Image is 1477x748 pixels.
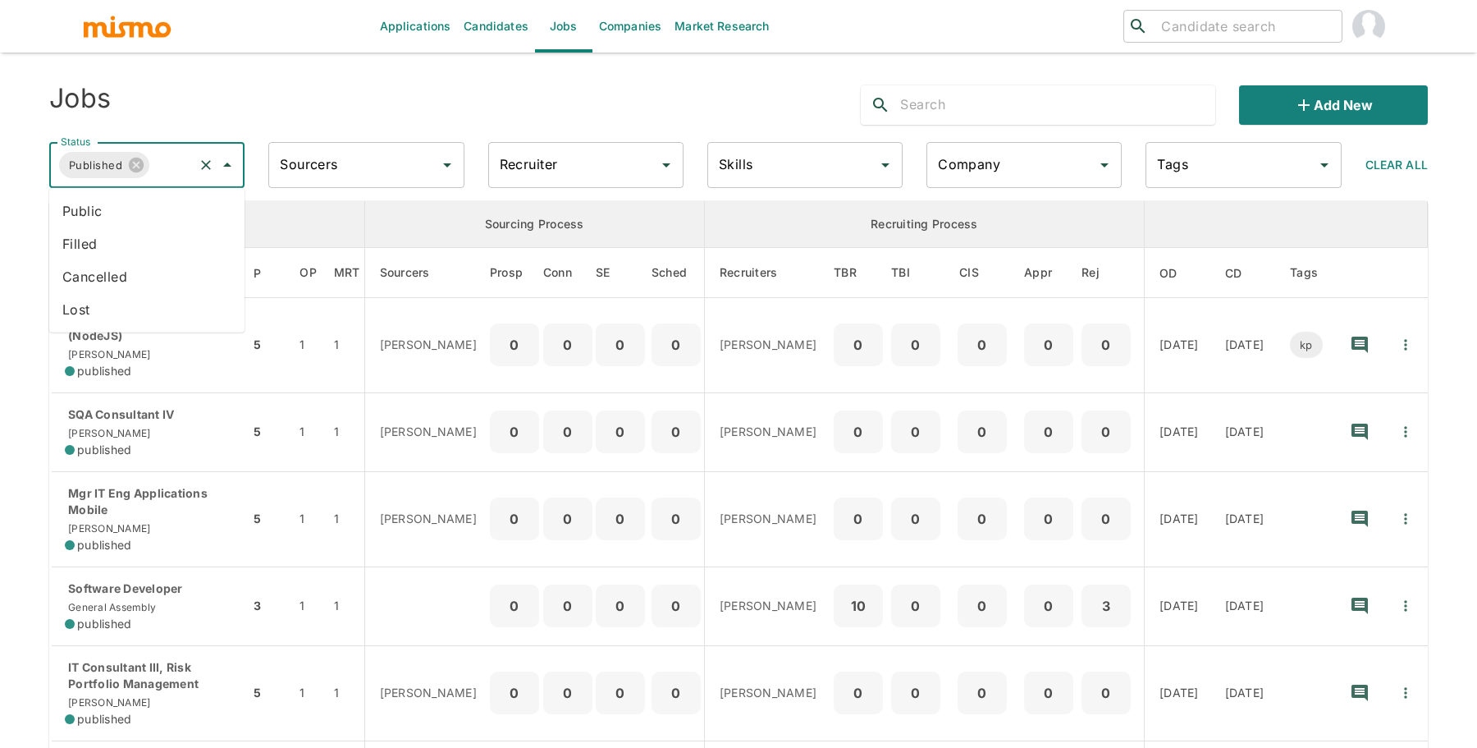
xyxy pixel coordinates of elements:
[1388,675,1424,711] button: Quick Actions
[602,594,638,617] p: 0
[49,195,245,227] li: Public
[65,522,150,535] span: [PERSON_NAME]
[1093,154,1116,177] button: Open
[1388,588,1424,624] button: Quick Actions
[286,645,330,741] td: 1
[840,507,876,530] p: 0
[1340,412,1379,452] button: recent-notes
[1277,248,1336,298] th: Tags
[1212,298,1278,393] td: [DATE]
[1340,586,1379,626] button: recent-notes
[720,598,816,614] p: [PERSON_NAME]
[1145,567,1212,645] td: [DATE]
[65,348,150,360] span: [PERSON_NAME]
[436,154,459,177] button: Open
[496,420,533,443] p: 0
[49,82,111,115] h4: Jobs
[658,333,694,356] p: 0
[964,681,1000,704] p: 0
[1212,248,1278,298] th: Created At
[658,507,694,530] p: 0
[65,659,236,692] p: IT Consultant III, Risk Portfolio Management
[65,581,236,597] p: Software Developer
[77,537,131,553] span: published
[490,248,543,298] th: Prospects
[887,248,944,298] th: To Be Interviewed
[1155,15,1335,38] input: Candidate search
[1031,681,1067,704] p: 0
[249,471,286,567] td: 5
[830,248,887,298] th: To Be Reviewed
[496,681,533,704] p: 0
[1365,158,1428,172] span: Clear All
[1145,298,1212,393] td: [DATE]
[1212,645,1278,741] td: [DATE]
[898,594,934,617] p: 0
[720,511,816,527] p: [PERSON_NAME]
[49,227,245,260] li: Filled
[194,154,217,177] button: Clear
[1088,333,1124,356] p: 0
[49,293,245,326] li: Lost
[65,696,150,709] span: [PERSON_NAME]
[602,333,638,356] p: 0
[840,333,876,356] p: 0
[254,264,282,283] span: P
[65,406,236,423] p: SQA Consultant IV
[898,681,934,704] p: 0
[602,420,638,443] p: 0
[286,298,330,393] td: 1
[720,337,816,353] p: [PERSON_NAME]
[1145,645,1212,741] td: [DATE]
[1212,567,1278,645] td: [DATE]
[898,507,934,530] p: 0
[840,420,876,443] p: 0
[286,471,330,567] td: 1
[496,333,533,356] p: 0
[330,392,364,471] td: 1
[1159,264,1199,283] span: OD
[1031,594,1067,617] p: 0
[330,645,364,741] td: 1
[720,685,816,701] p: [PERSON_NAME]
[1145,248,1212,298] th: Onboarding Date
[249,248,286,298] th: Priority
[59,152,149,178] div: Published
[840,681,876,704] p: 0
[380,424,477,440] p: [PERSON_NAME]
[861,85,900,125] button: search
[602,507,638,530] p: 0
[49,260,245,293] li: Cancelled
[1088,681,1124,704] p: 0
[648,248,705,298] th: Sched
[286,567,330,645] td: 1
[1388,414,1424,450] button: Quick Actions
[59,156,132,175] span: Published
[77,616,131,632] span: published
[330,248,364,298] th: Market Research Total
[364,248,490,298] th: Sourcers
[1088,507,1124,530] p: 0
[1388,501,1424,537] button: Quick Actions
[1020,248,1077,298] th: Approved
[1239,85,1428,125] button: Add new
[249,298,286,393] td: 5
[77,363,131,379] span: published
[1145,471,1212,567] td: [DATE]
[286,392,330,471] td: 1
[550,681,586,704] p: 0
[61,135,90,149] label: Status
[704,248,830,298] th: Recruiters
[658,681,694,704] p: 0
[380,685,477,701] p: [PERSON_NAME]
[1212,471,1278,567] td: [DATE]
[380,511,477,527] p: [PERSON_NAME]
[77,711,131,727] span: published
[1212,392,1278,471] td: [DATE]
[65,485,236,518] p: Mgr IT Eng Applications Mobile
[249,645,286,741] td: 5
[1388,327,1424,363] button: Quick Actions
[1031,333,1067,356] p: 0
[216,154,239,177] button: Close
[1313,154,1336,177] button: Open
